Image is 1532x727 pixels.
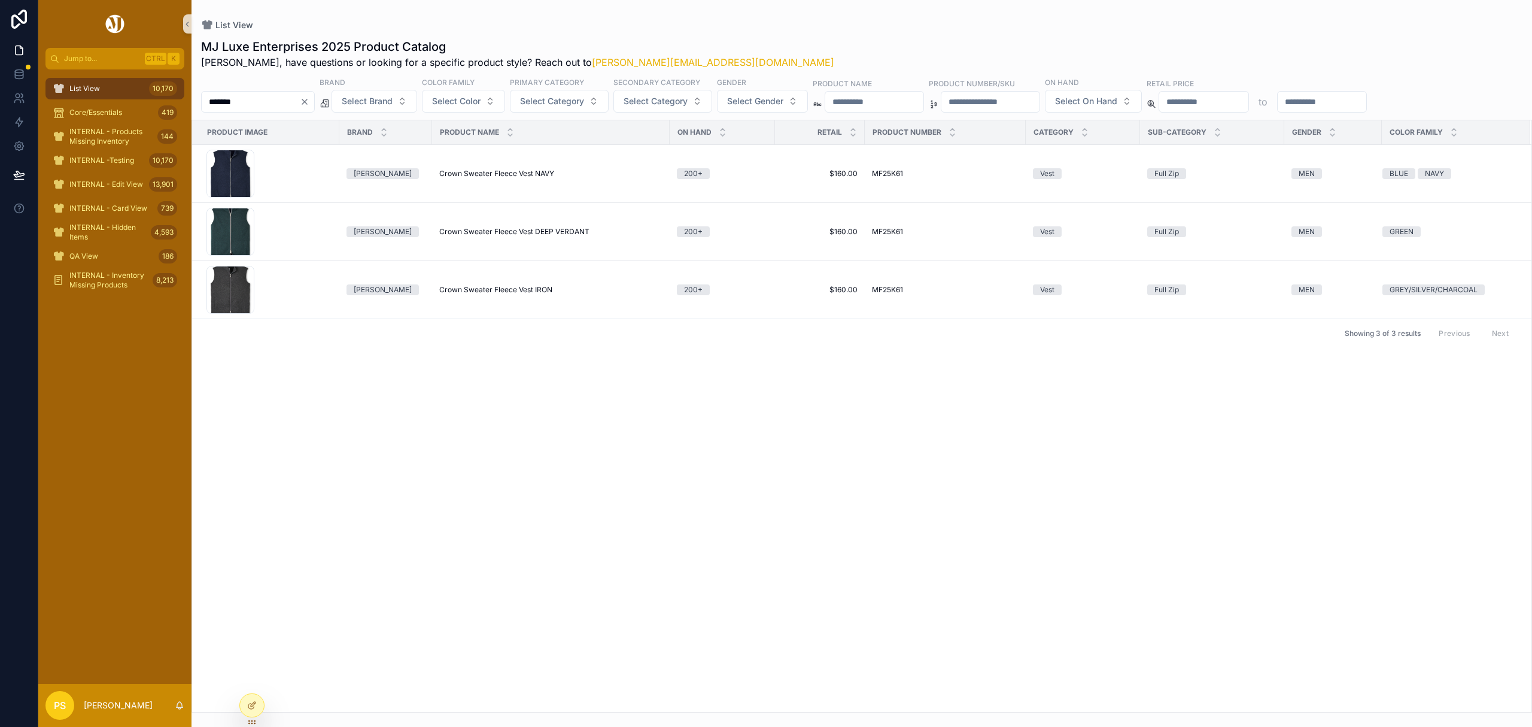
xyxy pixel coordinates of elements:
[872,169,903,178] span: MF25K61
[145,53,166,65] span: Ctrl
[354,168,412,179] div: [PERSON_NAME]
[929,78,1015,89] label: Product Number/SKU
[354,226,412,237] div: [PERSON_NAME]
[684,168,703,179] div: 200+
[69,180,143,189] span: INTERNAL - Edit View
[432,95,481,107] span: Select Color
[817,128,842,137] span: Retail
[872,227,903,237] span: MF25K61
[782,169,858,178] a: $160.00
[677,226,768,237] a: 200+
[1154,284,1179,295] div: Full Zip
[157,129,177,144] div: 144
[422,77,475,87] label: Color Family
[439,285,552,295] span: Crown Sweater Fleece Vest IRON
[1055,95,1117,107] span: Select On Hand
[422,90,505,113] button: Select Button
[782,285,858,295] span: $160.00
[1390,168,1408,179] div: BLUE
[1147,78,1194,89] label: Retail Price
[64,54,140,63] span: Jump to...
[332,90,417,113] button: Select Button
[439,227,589,237] span: Crown Sweater Fleece Vest DEEP VERDANT
[346,168,425,179] a: [PERSON_NAME]
[1040,284,1054,295] div: Vest
[45,269,184,291] a: INTERNAL - Inventory Missing Products8,213
[510,90,609,113] button: Select Button
[1154,168,1179,179] div: Full Zip
[872,285,903,295] span: MF25K61
[45,198,184,219] a: INTERNAL - Card View739
[201,19,253,31] a: List View
[717,90,808,113] button: Select Button
[440,128,499,137] span: Product Name
[677,284,768,295] a: 200+
[149,81,177,96] div: 10,170
[1147,284,1277,295] a: Full Zip
[45,78,184,99] a: List View10,170
[1390,128,1443,137] span: Color Family
[872,169,1019,178] a: MF25K61
[45,246,184,267] a: QA View186
[84,699,153,711] p: [PERSON_NAME]
[342,95,393,107] span: Select Brand
[1345,329,1421,338] span: Showing 3 of 3 results
[684,226,703,237] div: 200+
[1291,168,1375,179] a: MEN
[872,285,1019,295] a: MF25K61
[782,227,858,237] a: $160.00
[159,249,177,263] div: 186
[45,48,184,69] button: Jump to...CtrlK
[872,227,1019,237] a: MF25K61
[104,14,126,34] img: App logo
[157,201,177,216] div: 739
[169,54,178,63] span: K
[510,77,584,87] label: Primary Category
[69,127,153,146] span: INTERNAL - Products Missing Inventory
[1390,284,1478,295] div: GREY/SILVER/CHARCOAL
[1040,168,1054,179] div: Vest
[1147,226,1277,237] a: Full Zip
[439,169,554,178] span: Crown Sweater Fleece Vest NAVY
[520,95,584,107] span: Select Category
[149,177,177,192] div: 13,901
[320,77,345,87] label: Brand
[613,90,712,113] button: Select Button
[354,284,412,295] div: [PERSON_NAME]
[69,84,100,93] span: List View
[1299,284,1315,295] div: MEN
[727,95,783,107] span: Select Gender
[69,156,134,165] span: INTERNAL -Testing
[1147,168,1277,179] a: Full Zip
[207,128,268,137] span: Product Image
[158,105,177,120] div: 419
[1382,226,1516,237] a: GREEN
[1382,168,1516,179] a: BLUENAVY
[215,19,253,31] span: List View
[1292,128,1321,137] span: Gender
[45,102,184,123] a: Core/Essentials419
[1259,95,1267,109] p: to
[1299,168,1315,179] div: MEN
[347,128,373,137] span: Brand
[1425,168,1444,179] div: NAVY
[300,97,314,107] button: Clear
[45,126,184,147] a: INTERNAL - Products Missing Inventory144
[1033,168,1133,179] a: Vest
[624,95,688,107] span: Select Category
[151,225,177,240] div: 4,593
[1033,284,1133,295] a: Vest
[54,698,66,713] span: PS
[38,69,191,307] div: scrollable content
[684,284,703,295] div: 200+
[592,56,834,68] a: [PERSON_NAME][EMAIL_ADDRESS][DOMAIN_NAME]
[149,153,177,168] div: 10,170
[1033,226,1133,237] a: Vest
[201,38,834,55] h1: MJ Luxe Enterprises 2025 Product Catalog
[45,222,184,243] a: INTERNAL - Hidden Items4,593
[69,223,146,242] span: INTERNAL - Hidden Items
[439,169,662,178] a: Crown Sweater Fleece Vest NAVY
[439,227,662,237] a: Crown Sweater Fleece Vest DEEP VERDANT
[717,77,746,87] label: Gender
